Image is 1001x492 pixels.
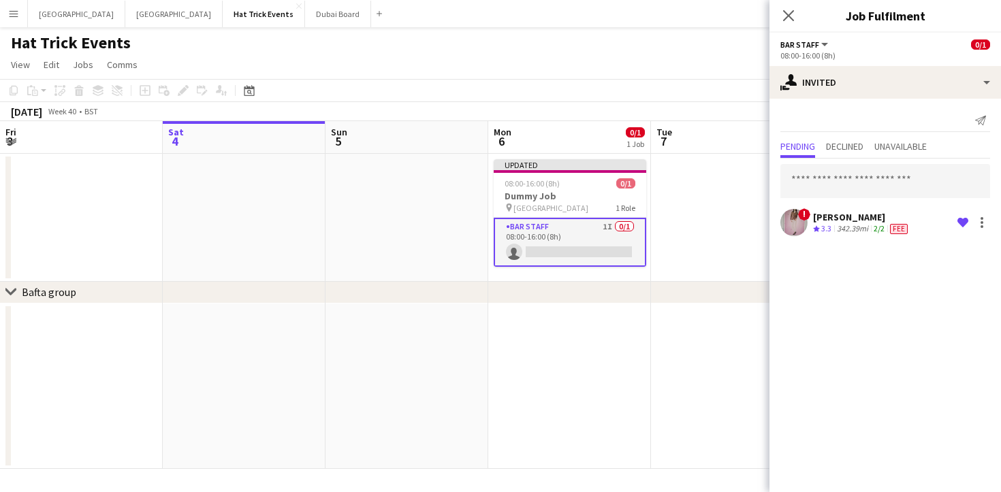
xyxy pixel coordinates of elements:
a: View [5,56,35,73]
div: [DATE] [11,105,42,118]
button: [GEOGRAPHIC_DATA] [28,1,125,27]
span: Tue [656,126,672,138]
span: Sun [331,126,347,138]
a: Comms [101,56,143,73]
app-card-role: Bar Staff1I0/108:00-16:00 (8h) [494,218,646,267]
div: BST [84,106,98,116]
div: Bafta group [22,285,76,299]
span: 0/1 [971,39,990,50]
span: Unavailable [874,142,927,151]
span: Fee [890,224,908,234]
div: Invited [769,66,1001,99]
div: Updated [494,159,646,170]
span: Mon [494,126,511,138]
h3: Dummy Job [494,190,646,202]
span: Bar Staff [780,39,819,50]
div: 342.39mi [834,223,871,235]
span: Declined [826,142,863,151]
span: Pending [780,142,815,151]
span: ! [798,208,810,220]
app-job-card: Updated08:00-16:00 (8h)0/1Dummy Job [GEOGRAPHIC_DATA]1 RoleBar Staff1I0/108:00-16:00 (8h) [494,159,646,267]
span: Fri [5,126,16,138]
span: 08:00-16:00 (8h) [505,178,560,188]
a: Edit [38,56,65,73]
span: 3.3 [821,223,831,233]
span: 0/1 [626,127,645,137]
div: Crew has different fees then in role [887,223,910,235]
span: 4 [166,133,184,149]
div: [PERSON_NAME] [813,211,910,223]
span: Jobs [73,59,93,71]
div: 1 Job [626,139,644,149]
button: Dubai Board [305,1,371,27]
span: Edit [44,59,59,71]
span: [GEOGRAPHIC_DATA] [513,203,588,213]
button: [GEOGRAPHIC_DATA] [125,1,223,27]
app-skills-label: 2/2 [874,223,885,233]
span: 5 [329,133,347,149]
span: 6 [492,133,511,149]
span: Comms [107,59,138,71]
h1: Hat Trick Events [11,33,131,53]
span: Week 40 [45,106,79,116]
span: Sat [168,126,184,138]
span: 7 [654,133,672,149]
span: 3 [3,133,16,149]
span: 0/1 [616,178,635,188]
span: 1 Role [616,203,635,213]
button: Hat Trick Events [223,1,305,27]
a: Jobs [67,56,99,73]
h3: Job Fulfilment [769,7,1001,24]
button: Bar Staff [780,39,830,50]
span: View [11,59,30,71]
div: 08:00-16:00 (8h) [780,50,990,61]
